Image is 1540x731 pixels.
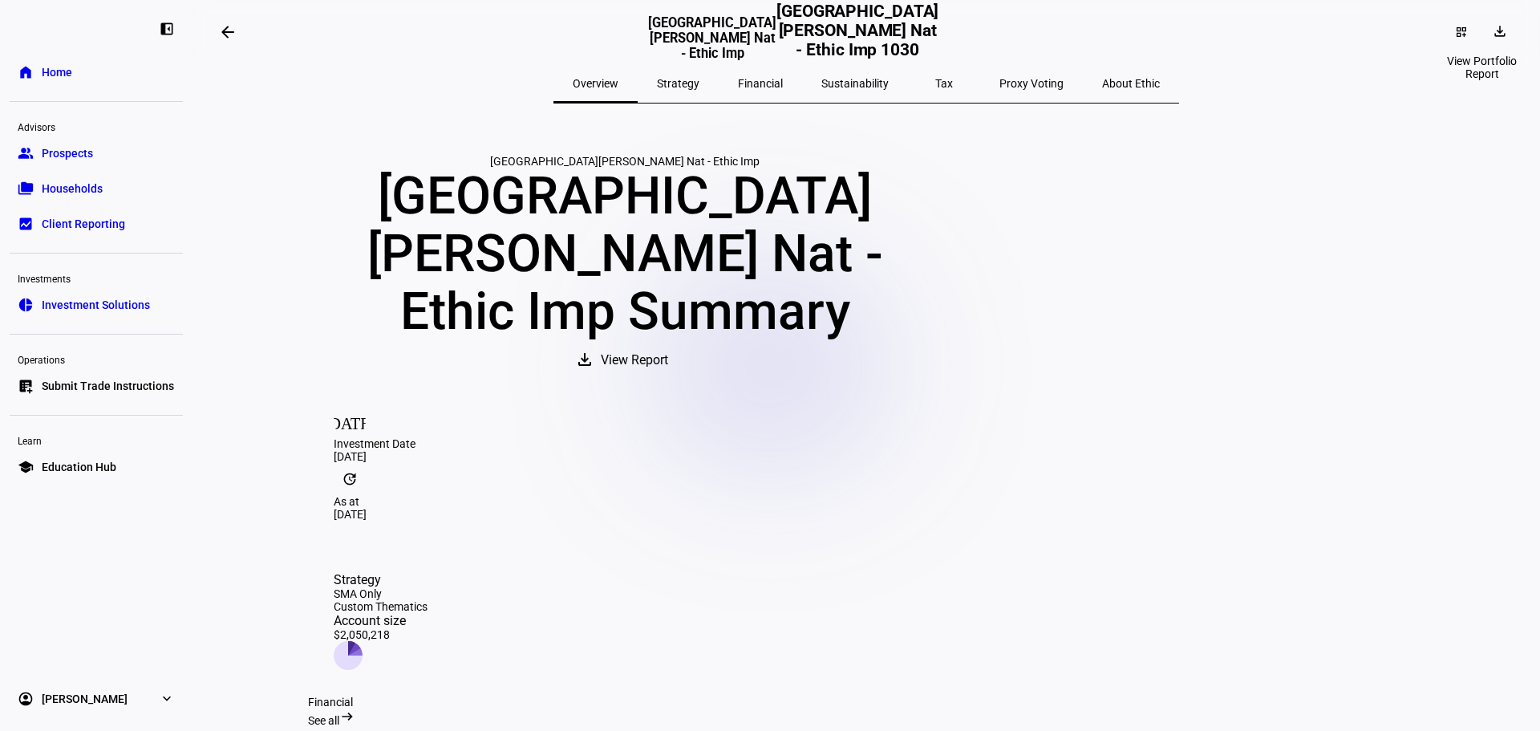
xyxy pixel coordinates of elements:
div: [GEOGRAPHIC_DATA][PERSON_NAME] Nat - Ethic Imp [308,155,942,168]
a: pie_chartInvestment Solutions [10,289,183,321]
div: Advisors [10,115,183,137]
eth-mat-symbol: expand_more [159,691,175,707]
div: [DATE] [334,450,1399,463]
div: View Portfolio Report [1424,51,1540,83]
span: Tax [935,78,953,89]
mat-icon: update [334,463,366,495]
mat-icon: [DATE] [334,405,366,437]
h3: [GEOGRAPHIC_DATA][PERSON_NAME] Nat - Ethic Imp [648,15,776,61]
span: Overview [573,78,618,89]
mat-icon: arrow_backwards [218,22,237,42]
eth-mat-symbol: left_panel_close [159,21,175,37]
eth-mat-symbol: bid_landscape [18,216,34,232]
a: bid_landscapeClient Reporting [10,208,183,240]
eth-mat-symbol: account_circle [18,691,34,707]
span: Households [42,181,103,197]
span: Prospects [42,145,93,161]
eth-mat-symbol: school [18,459,34,475]
span: Submit Trade Instructions [42,378,174,394]
h2: [GEOGRAPHIC_DATA][PERSON_NAME] Nat - Ethic Imp 1030 [776,2,938,62]
mat-icon: dashboard_customize [1455,26,1468,39]
div: Learn [10,428,183,451]
span: Financial [738,78,783,89]
div: Investments [10,266,183,289]
span: Home [42,64,72,80]
eth-mat-symbol: list_alt_add [18,378,34,394]
div: SMA Only [334,587,428,600]
span: View Report [601,341,668,380]
div: Custom Thematics [334,600,428,613]
div: [GEOGRAPHIC_DATA][PERSON_NAME] Nat - Ethic Imp Summary [308,168,942,341]
div: Operations [10,347,183,370]
span: Investment Solutions [42,297,150,313]
div: Investment Date [334,437,1399,450]
div: Strategy [334,572,428,587]
a: groupProspects [10,137,183,169]
a: folder_copyHouseholds [10,173,183,205]
eth-mat-symbol: folder_copy [18,181,34,197]
span: [PERSON_NAME] [42,691,128,707]
span: Proxy Voting [999,78,1064,89]
div: [DATE] [334,508,1399,521]
div: As at [334,495,1399,508]
a: homeHome [10,56,183,88]
eth-mat-symbol: pie_chart [18,297,34,313]
span: Sustainability [821,78,889,89]
button: View Report [559,341,691,380]
span: Strategy [657,78,699,89]
div: Financial [308,696,1424,709]
span: About Ethic [1102,78,1160,89]
eth-mat-symbol: home [18,64,34,80]
span: See all [308,714,339,727]
div: $2,050,218 [334,628,428,641]
div: Account size [334,613,428,628]
span: Education Hub [42,459,116,475]
span: Client Reporting [42,216,125,232]
mat-icon: download [575,350,594,369]
mat-icon: arrow_right_alt [339,709,355,725]
eth-mat-symbol: group [18,145,34,161]
mat-icon: download [1492,23,1508,39]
